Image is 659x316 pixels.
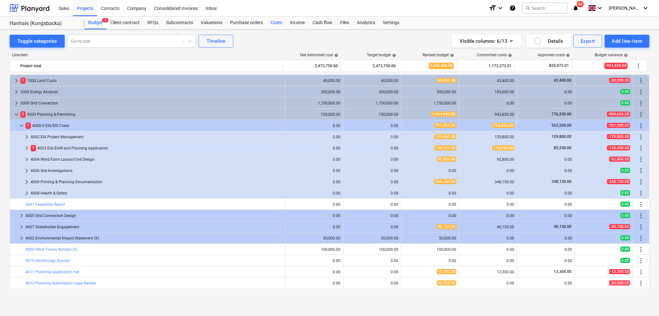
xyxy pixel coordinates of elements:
span: keyboard_arrow_right [18,212,25,220]
button: Add line-item [605,35,649,48]
button: Export [573,35,602,48]
a: Income [286,16,309,29]
span: More actions [637,246,645,253]
div: 150,000.00 [288,112,340,117]
span: 0.00 [620,202,630,207]
div: 0.00 [462,247,514,252]
div: 4000 Planning & Permitting [20,109,283,120]
a: Valuations [197,16,226,29]
div: 0.00 [520,247,572,252]
span: 0.00 [620,247,630,252]
div: 0.00 [346,180,398,184]
div: 0.00 [346,258,398,263]
span: -348,150.00 [607,179,630,184]
div: Toggle categories [17,37,57,45]
a: Budget3 [84,16,107,29]
i: keyboard_arrow_down [596,4,604,12]
span: 60,009.00 [437,78,456,83]
span: edit [405,258,410,263]
span: 13,300.00 [553,269,572,274]
span: More actions [637,133,645,141]
span: 0.00 [620,235,630,240]
div: 0.00 [462,101,514,105]
span: keyboard_arrow_right [23,189,31,197]
div: 4003 EIA/EIAR and Planning Application [31,143,283,153]
span: 40,150.00 [553,224,572,229]
span: More actions [637,88,645,96]
i: Knowledge base [509,4,516,12]
div: 2,473,750.00 [285,61,338,71]
span: keyboard_arrow_right [13,88,20,96]
i: keyboard_arrow_down [642,4,649,12]
span: [PERSON_NAME] [609,5,641,11]
span: keyboard_arrow_down [18,122,25,130]
div: Budget variance [595,53,628,57]
span: -701,200.00 [607,123,630,128]
i: keyboard_arrow_down [497,4,504,12]
div: 0.00 [520,213,572,218]
span: help [565,53,570,57]
span: -13,300.00 [609,269,630,274]
span: 40,150.00 [437,224,456,229]
button: Toggle categories [10,35,65,48]
span: 1,054,650.00 [431,112,456,117]
div: Add line-item [612,37,642,45]
span: bar_chart [276,202,281,207]
div: Settings [379,16,403,29]
span: 50,000.00 [437,280,456,285]
div: 0.00 [288,258,340,263]
span: keyboard_arrow_right [23,156,31,163]
span: 0.00 [620,190,630,195]
div: 4006 Site Investigations [31,166,283,176]
div: 185,600.00 [462,90,514,94]
span: 130,450.00 [434,145,456,150]
button: Visible columns:6/13 [452,35,521,48]
span: More actions [637,122,645,130]
iframe: Chat Widget [627,285,659,316]
button: Search [522,3,567,14]
div: 0.00 [520,258,572,263]
div: Net estimated cost [300,53,338,57]
div: 0.00 [462,236,514,240]
div: 0.00 [346,225,398,229]
span: help [507,53,512,57]
div: 0.00 [462,191,514,195]
span: edit [405,281,410,286]
span: More actions [637,156,645,163]
div: RFQs [144,16,162,29]
div: Visible columns : 6/13 [459,37,513,45]
div: 348,150.00 [462,180,514,184]
div: 4008 Health & Safety [31,188,283,198]
button: Details [526,35,571,48]
span: More actions [637,279,645,287]
span: search [525,5,530,11]
div: 92,800.00 [462,157,514,162]
div: 0.00 [346,281,398,285]
span: keyboard_arrow_right [13,99,20,107]
div: 0.00 [346,202,398,207]
span: More actions [637,201,645,208]
a: 4010 Ornithology Surveys [25,258,70,263]
span: -20,009.00 [609,78,630,83]
span: help [333,53,338,57]
div: 0.00 [288,213,340,218]
div: Subcontracts [162,16,197,29]
span: -40,150.00 [609,224,630,229]
div: 2,473,750.00 [343,61,396,71]
a: Purchase orders [226,16,267,29]
div: 0.00 [288,123,340,128]
span: More actions [635,62,642,70]
span: More actions [637,77,645,85]
div: 100,000.00 [288,247,340,252]
span: More actions [637,167,645,175]
span: 1 [25,122,31,129]
div: 150,000.00 [346,112,398,117]
div: 0.00 [346,191,398,195]
div: Cash flow [309,16,336,29]
a: 4011 Planning Application Fee [25,270,79,274]
span: -904,650.00 [607,112,630,117]
div: Revised budget [422,53,454,57]
span: help [623,53,628,57]
span: bar_chart [276,281,281,286]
